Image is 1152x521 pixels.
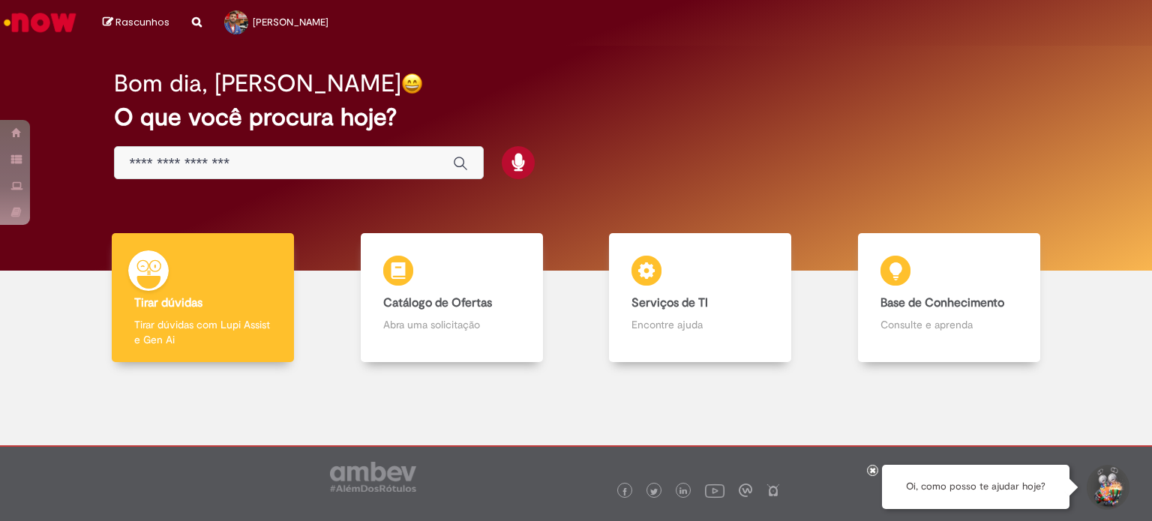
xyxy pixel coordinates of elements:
[1,7,79,37] img: ServiceNow
[79,233,328,363] a: Tirar dúvidas Tirar dúvidas com Lupi Assist e Gen Ai
[576,233,825,363] a: Serviços de TI Encontre ajuda
[103,16,169,30] a: Rascunhos
[705,481,724,500] img: logo_footer_youtube.png
[383,295,492,310] b: Catálogo de Ofertas
[134,295,202,310] b: Tirar dúvidas
[328,233,577,363] a: Catálogo de Ofertas Abra uma solicitação
[882,465,1069,509] div: Oi, como posso te ajudar hoje?
[330,462,416,492] img: logo_footer_ambev_rotulo_gray.png
[621,488,628,496] img: logo_footer_facebook.png
[650,488,658,496] img: logo_footer_twitter.png
[115,15,169,29] span: Rascunhos
[134,317,271,347] p: Tirar dúvidas com Lupi Assist e Gen Ai
[631,295,708,310] b: Serviços de TI
[880,317,1018,332] p: Consulte e aprenda
[631,317,769,332] p: Encontre ajuda
[114,70,401,97] h2: Bom dia, [PERSON_NAME]
[383,317,520,332] p: Abra uma solicitação
[114,104,1039,130] h2: O que você procura hoje?
[253,16,328,28] span: [PERSON_NAME]
[1084,465,1129,510] button: Iniciar Conversa de Suporte
[825,233,1074,363] a: Base de Conhecimento Consulte e aprenda
[679,487,687,496] img: logo_footer_linkedin.png
[766,484,780,497] img: logo_footer_naosei.png
[739,484,752,497] img: logo_footer_workplace.png
[401,73,423,94] img: happy-face.png
[880,295,1004,310] b: Base de Conhecimento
